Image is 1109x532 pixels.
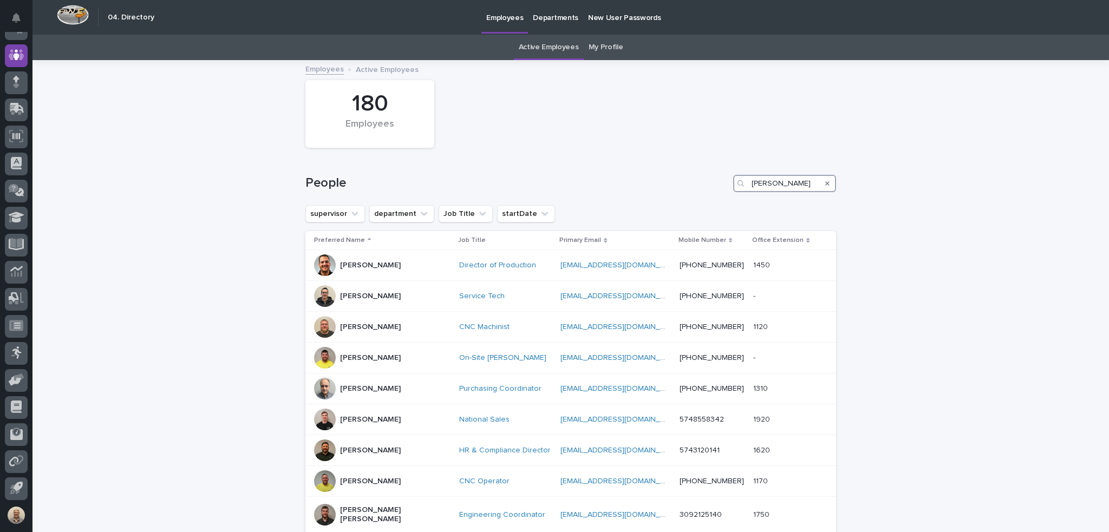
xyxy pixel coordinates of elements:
tr: [PERSON_NAME]HR & Compliance Director [EMAIL_ADDRESS][DOMAIN_NAME] 574312014116201620 [305,435,836,466]
p: Preferred Name [314,234,365,246]
a: [EMAIL_ADDRESS][DOMAIN_NAME] [560,446,683,454]
p: 1620 [753,444,772,455]
div: 180 [324,90,416,117]
a: [EMAIL_ADDRESS][DOMAIN_NAME] [560,354,683,362]
div: Notifications [14,13,28,30]
p: 1450 [753,259,772,270]
a: Engineering Coordinator [459,510,545,520]
p: Active Employees [356,63,419,75]
a: [PHONE_NUMBER] [680,354,744,362]
p: Office Extension [752,234,804,246]
a: Director of Production [459,261,536,270]
p: 1750 [753,508,772,520]
button: users-avatar [5,504,28,527]
a: On-Site [PERSON_NAME] [459,353,546,363]
a: 5743120141 [680,446,720,454]
a: HR & Compliance Director [459,446,551,455]
p: 1120 [753,320,770,332]
a: My Profile [589,35,623,60]
tr: [PERSON_NAME]Purchasing Coordinator [EMAIL_ADDRESS][DOMAIN_NAME] [PHONE_NUMBER]13101310 [305,373,836,404]
p: [PERSON_NAME] [340,384,401,393]
a: [EMAIL_ADDRESS][DOMAIN_NAME] [560,323,683,331]
p: - [753,290,758,301]
button: Notifications [5,6,28,29]
p: [PERSON_NAME] [340,353,401,363]
a: CNC Operator [459,477,510,486]
h1: People [305,175,729,191]
a: CNC Machinist [459,323,510,332]
p: 1920 [753,413,772,424]
tr: [PERSON_NAME]National Sales [EMAIL_ADDRESS][DOMAIN_NAME] 574855834219201920 [305,404,836,435]
img: Workspace Logo [57,5,89,25]
h2: 04. Directory [108,13,154,22]
p: [PERSON_NAME] [PERSON_NAME] [340,505,448,524]
tr: [PERSON_NAME]CNC Machinist [EMAIL_ADDRESS][DOMAIN_NAME] [PHONE_NUMBER]11201120 [305,312,836,343]
a: [EMAIL_ADDRESS][DOMAIN_NAME] [560,292,683,300]
a: Active Employees [519,35,579,60]
a: [PHONE_NUMBER] [680,385,744,392]
tr: [PERSON_NAME]Director of Production [EMAIL_ADDRESS][DOMAIN_NAME] [PHONE_NUMBER]14501450 [305,250,836,281]
button: department [369,205,434,222]
div: Employees [324,119,416,141]
a: [EMAIL_ADDRESS][DOMAIN_NAME] [560,416,683,423]
a: [PHONE_NUMBER] [680,323,744,331]
tr: [PERSON_NAME]Service Tech [EMAIL_ADDRESS][DOMAIN_NAME] [PHONE_NUMBER]-- [305,281,836,312]
a: [PHONE_NUMBER] [680,477,744,485]
a: 5748558342 [680,416,724,423]
button: Job Title [439,205,493,222]
tr: [PERSON_NAME]On-Site [PERSON_NAME] [EMAIL_ADDRESS][DOMAIN_NAME] [PHONE_NUMBER]-- [305,343,836,373]
a: [EMAIL_ADDRESS][DOMAIN_NAME] [560,511,683,518]
a: Employees [305,62,344,75]
a: [EMAIL_ADDRESS][DOMAIN_NAME] [560,477,683,485]
a: National Sales [459,415,510,424]
p: Primary Email [559,234,601,246]
p: 1170 [753,475,770,486]
a: [PHONE_NUMBER] [680,261,744,269]
a: Purchasing Coordinator [459,384,542,393]
a: Service Tech [459,292,505,301]
p: Job Title [458,234,486,246]
a: [PHONE_NUMBER] [680,292,744,300]
button: startDate [497,205,555,222]
p: [PERSON_NAME] [340,477,401,486]
p: 1310 [753,382,770,393]
p: [PERSON_NAME] [340,292,401,301]
a: 3092125140 [680,511,722,518]
input: Search [733,175,836,192]
button: supervisor [305,205,365,222]
p: [PERSON_NAME] [340,323,401,332]
p: [PERSON_NAME] [340,415,401,424]
p: - [753,351,758,363]
a: [EMAIL_ADDRESS][DOMAIN_NAME] [560,385,683,392]
p: [PERSON_NAME] [340,261,401,270]
p: Mobile Number [679,234,726,246]
a: [EMAIL_ADDRESS][DOMAIN_NAME] [560,261,683,269]
p: [PERSON_NAME] [340,446,401,455]
tr: [PERSON_NAME]CNC Operator [EMAIL_ADDRESS][DOMAIN_NAME] [PHONE_NUMBER]11701170 [305,466,836,497]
